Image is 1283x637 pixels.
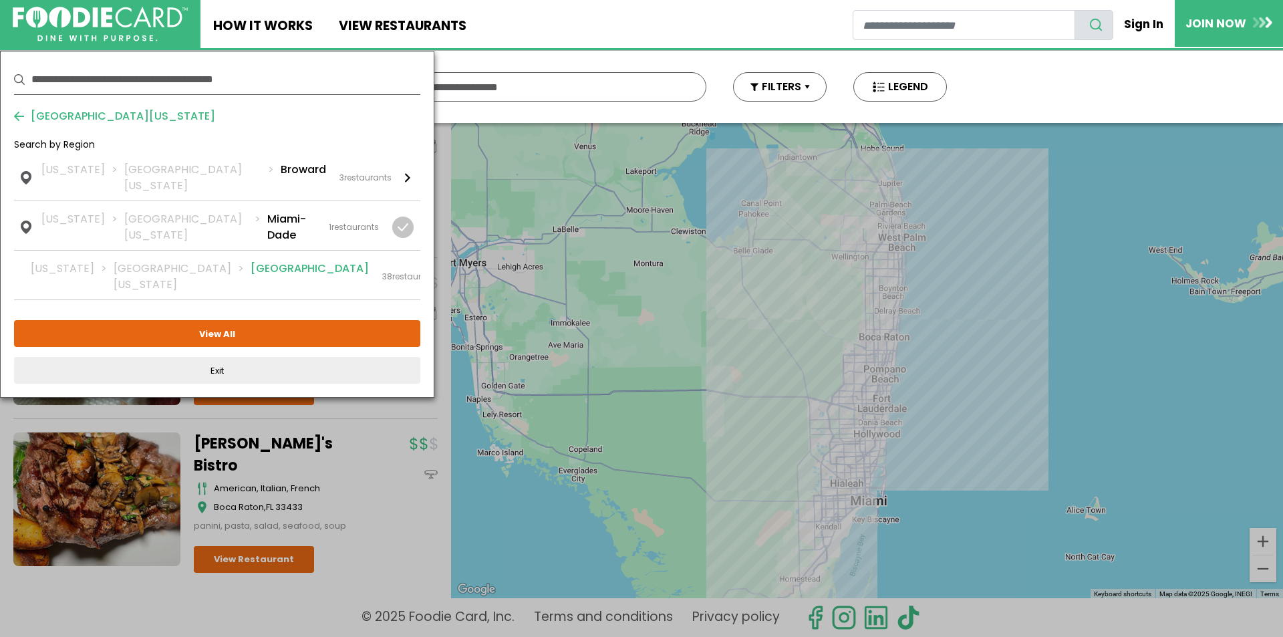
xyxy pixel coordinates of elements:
button: LEGEND [853,72,947,102]
input: restaurant search [853,10,1075,40]
div: restaurants [382,271,440,283]
span: 3 [339,172,344,183]
span: 1 [329,221,331,233]
li: Broward [281,162,326,194]
div: restaurants [329,221,379,233]
li: [US_STATE] [31,261,114,293]
a: [US_STATE] [GEOGRAPHIC_DATA][US_STATE] [GEOGRAPHIC_DATA] 38restaurants [14,251,420,299]
li: [US_STATE] [41,211,124,243]
img: FoodieCard; Eat, Drink, Save, Donate [13,7,188,42]
button: search [1075,10,1113,40]
span: 38 [382,271,392,282]
div: restaurants [339,172,392,184]
button: Exit [14,357,420,384]
a: [US_STATE] [GEOGRAPHIC_DATA][US_STATE] Broward 3restaurants [14,162,420,201]
li: [GEOGRAPHIC_DATA][US_STATE] [114,261,251,293]
li: [GEOGRAPHIC_DATA] [251,261,369,293]
li: [GEOGRAPHIC_DATA][US_STATE] [124,162,281,194]
li: [US_STATE] [41,162,124,194]
li: [GEOGRAPHIC_DATA][US_STATE] [124,211,267,243]
button: FILTERS [733,72,827,102]
span: [GEOGRAPHIC_DATA][US_STATE] [24,108,215,124]
li: Miami-Dade [267,211,315,243]
div: Search by Region [14,138,420,162]
a: Sign In [1113,9,1175,39]
button: View All [14,320,420,347]
button: [GEOGRAPHIC_DATA][US_STATE] [14,108,215,124]
a: [US_STATE] [GEOGRAPHIC_DATA][US_STATE] Miami-Dade 1restaurants [14,201,420,250]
